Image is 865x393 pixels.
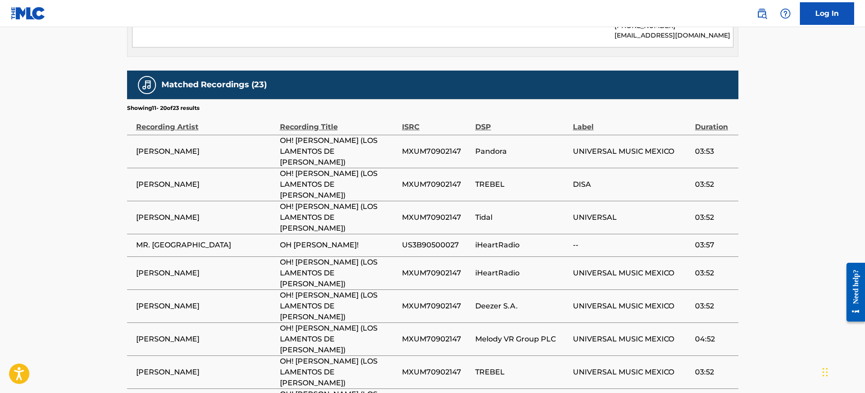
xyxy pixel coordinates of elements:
span: [PERSON_NAME] [136,268,275,279]
div: Recording Artist [136,112,275,133]
span: OH! [PERSON_NAME] (LOS LAMENTOS DE [PERSON_NAME]) [280,257,397,289]
img: search [756,8,767,19]
span: OH! [PERSON_NAME] (LOS LAMENTOS DE [PERSON_NAME]) [280,323,397,355]
span: 03:52 [695,268,733,279]
div: Recording Title [280,112,397,133]
span: OH! [PERSON_NAME] (LOS LAMENTOS DE [PERSON_NAME]) [280,168,397,201]
div: Label [573,112,690,133]
span: OH! [PERSON_NAME] (LOS LAMENTOS DE [PERSON_NAME]) [280,135,397,168]
span: MR. [GEOGRAPHIC_DATA] [136,240,275,251]
span: UNIVERSAL MUSIC MEXICO [573,367,690,378]
span: Tidal [475,212,568,223]
span: Melody VR Group PLC [475,334,568,345]
span: 03:52 [695,179,733,190]
span: UNIVERSAL MUSIC MEXICO [573,146,690,157]
span: UNIVERSAL MUSIC MEXICO [573,268,690,279]
div: Drag [822,359,828,386]
span: US3B90500027 [402,240,471,251]
span: 03:52 [695,212,733,223]
div: ISRC [402,112,471,133]
span: UNIVERSAL MUSIC MEXICO [573,301,690,312]
img: Matched Recordings [142,80,152,90]
span: [PERSON_NAME] [136,367,275,378]
p: Showing 11 - 20 of 23 results [127,104,199,112]
span: iHeartRadio [475,240,568,251]
span: [PERSON_NAME] [136,179,275,190]
span: UNIVERSAL [573,212,690,223]
div: Help [776,5,794,23]
span: MXUM70902147 [402,268,471,279]
span: [PERSON_NAME] [136,301,275,312]
span: TREBEL [475,179,568,190]
a: Log In [800,2,854,25]
span: MXUM70902147 [402,179,471,190]
span: OH! [PERSON_NAME] (LOS LAMENTOS DE [PERSON_NAME]) [280,356,397,388]
span: Deezer S.A. [475,301,568,312]
iframe: Resource Center [840,256,865,329]
span: MXUM70902147 [402,301,471,312]
span: 03:52 [695,367,733,378]
span: Pandora [475,146,568,157]
span: [PERSON_NAME] [136,146,275,157]
span: iHeartRadio [475,268,568,279]
a: Public Search [753,5,771,23]
span: MXUM70902147 [402,146,471,157]
p: [EMAIL_ADDRESS][DOMAIN_NAME] [614,31,733,40]
div: DSP [475,112,568,133]
span: 04:52 [695,334,733,345]
span: MXUM70902147 [402,212,471,223]
div: Duration [695,112,733,133]
span: DISA [573,179,690,190]
span: OH! [PERSON_NAME] (LOS LAMENTOS DE [PERSON_NAME]) [280,201,397,234]
span: [PERSON_NAME] [136,334,275,345]
img: MLC Logo [11,7,46,20]
iframe: Chat Widget [820,350,865,393]
h5: Matched Recordings (23) [161,80,267,90]
span: [PERSON_NAME] [136,212,275,223]
span: OH! [PERSON_NAME] (LOS LAMENTOS DE [PERSON_NAME]) [280,290,397,322]
span: -- [573,240,690,251]
span: TREBEL [475,367,568,378]
span: 03:57 [695,240,733,251]
span: OH [PERSON_NAME]! [280,240,397,251]
span: MXUM70902147 [402,334,471,345]
span: MXUM70902147 [402,367,471,378]
span: UNIVERSAL MUSIC MEXICO [573,334,690,345]
span: 03:53 [695,146,733,157]
img: help [780,8,791,19]
span: 03:52 [695,301,733,312]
